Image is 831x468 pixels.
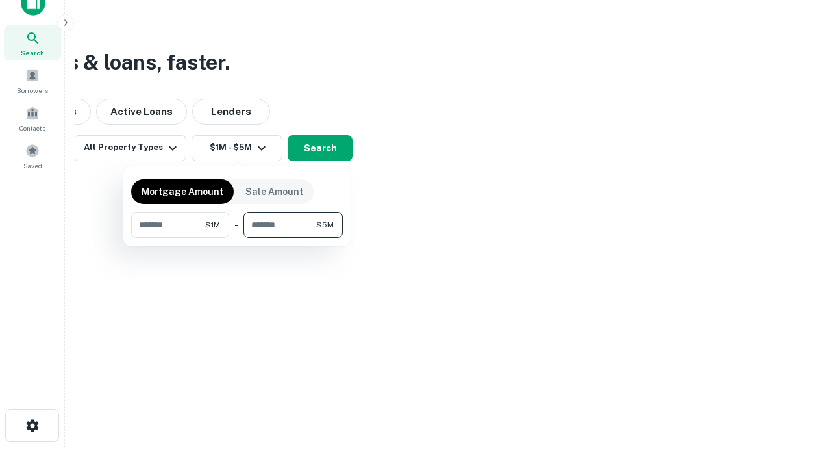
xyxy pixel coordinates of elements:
[142,185,223,199] p: Mortgage Amount
[234,212,238,238] div: -
[766,364,831,426] iframe: Chat Widget
[245,185,303,199] p: Sale Amount
[205,219,220,231] span: $1M
[316,219,334,231] span: $5M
